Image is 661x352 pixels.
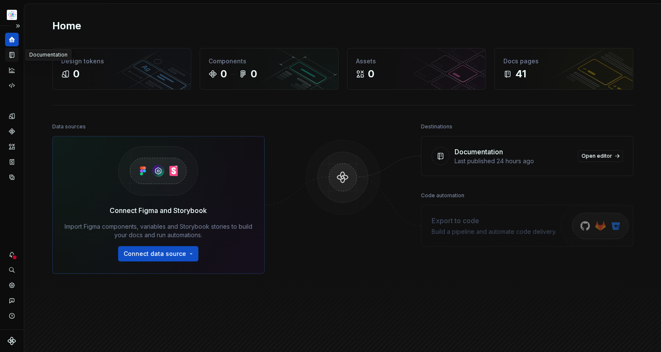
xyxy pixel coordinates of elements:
div: Destinations [421,121,452,133]
div: 0 [73,67,79,81]
div: Documentation [25,49,71,60]
button: Search ⌘K [5,263,19,277]
a: Data sources [5,170,19,184]
a: Home [5,33,19,46]
span: Open editor [582,153,612,159]
a: Code automation [5,79,19,92]
div: Connect Figma and Storybook [110,205,207,216]
a: Storybook stories [5,155,19,169]
div: 0 [368,67,374,81]
svg: Supernova Logo [8,337,16,345]
h2: Home [52,19,81,33]
div: Assets [356,57,477,65]
div: Export to code [432,216,556,226]
div: Last published 24 hours ago [455,157,573,165]
div: Code automation [421,190,464,202]
div: Import Figma components, variables and Storybook stories to build your docs and run automations. [65,222,252,239]
div: 0 [220,67,227,81]
button: Expand sidebar [12,20,24,32]
div: Documentation [455,147,503,157]
a: Assets0 [347,48,486,90]
a: Settings [5,278,19,292]
span: Connect data source [124,250,186,258]
a: Analytics [5,63,19,77]
a: Documentation [5,48,19,62]
div: 41 [515,67,526,81]
div: Docs pages [503,57,624,65]
a: Open editor [578,150,623,162]
a: Components [5,125,19,138]
img: b2369ad3-f38c-46c1-b2a2-f2452fdbdcd2.png [7,10,17,20]
a: Assets [5,140,19,153]
a: Design tokens [5,109,19,123]
a: Design tokens0 [52,48,191,90]
button: Connect data source [118,246,198,261]
button: Contact support [5,294,19,307]
button: Notifications [5,248,19,261]
div: Design tokens [61,57,182,65]
a: Docs pages41 [494,48,633,90]
a: Components00 [200,48,339,90]
div: 0 [251,67,257,81]
div: Components [209,57,330,65]
div: Data sources [52,121,86,133]
div: Build a pipeline and automate code delivery. [432,227,556,236]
